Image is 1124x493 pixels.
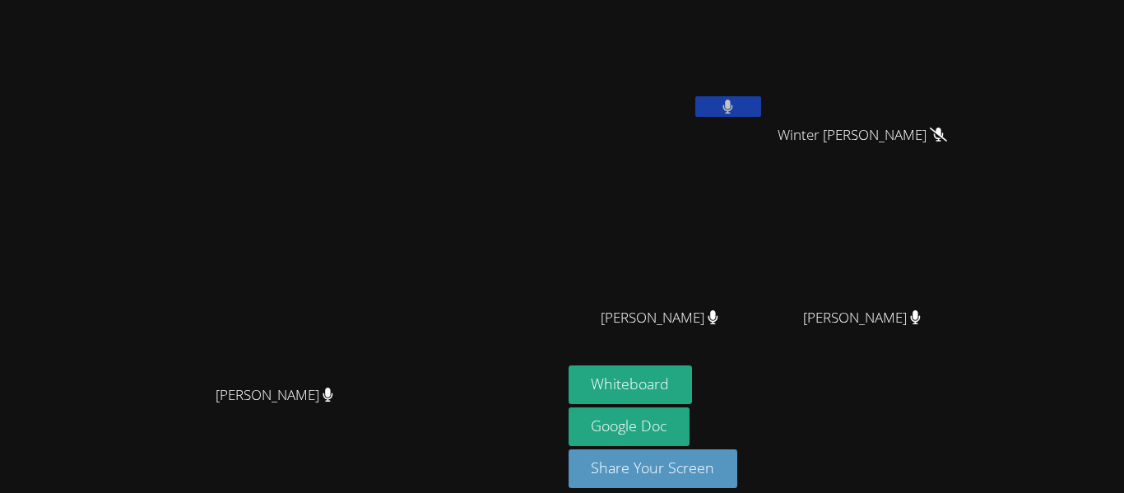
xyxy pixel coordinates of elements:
span: [PERSON_NAME] [803,306,921,330]
span: [PERSON_NAME] [216,384,333,407]
a: Google Doc [569,407,690,446]
button: Share Your Screen [569,449,738,488]
span: [PERSON_NAME] [601,306,718,330]
span: Winter [PERSON_NAME] [778,123,947,147]
button: Whiteboard [569,365,693,404]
